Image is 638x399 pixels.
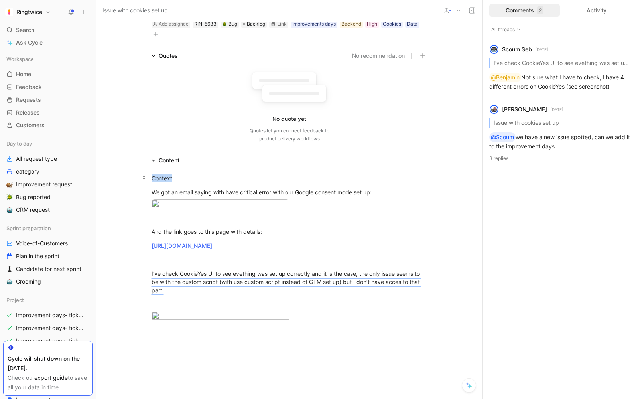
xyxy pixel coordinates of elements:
img: ♟️ [6,266,13,272]
span: All request type [16,155,57,163]
span: Requests [16,96,41,104]
span: Releases [16,109,40,117]
button: 🤖 [5,205,14,215]
div: 🪲Bug [221,20,239,28]
img: Capture d’écran 2025-09-26 à 14.30.28.png [152,199,289,210]
span: Bug reported [16,193,51,201]
span: Project [6,296,24,304]
span: All threads [491,26,521,34]
div: Workspace [3,53,93,65]
div: Scoum Seb [502,45,532,54]
span: Sprint preparation [6,224,51,232]
span: Ask Cycle [16,38,43,47]
div: Check our to save all your data in time. [8,373,88,392]
div: Backend [341,20,361,28]
span: Improvement request [16,180,72,188]
button: All threads [489,26,523,34]
a: ♟️Candidate for next sprint [3,263,93,275]
a: All request type [3,153,93,165]
a: export guide [34,374,68,381]
span: Day to day [6,140,32,148]
button: 🐌 [5,180,14,189]
span: Candidate for next sprint [16,265,81,273]
a: Improvement days- tickets ready- React [3,309,93,321]
img: avatar [490,106,498,113]
p: [DATE] [550,106,563,113]
span: Improvement days- tickets ready-legacy [16,337,84,345]
div: Day to dayAll request typecategory🐌Improvement request🪲Bug reported🤖CRM request [3,138,93,216]
div: Cycle will shut down on the [DATE]. [8,354,88,373]
span: Customers [16,121,45,129]
img: 🪲 [6,194,13,200]
a: 🐌Improvement request [3,178,93,190]
div: Cookies [383,20,401,28]
a: Requests [3,94,93,106]
img: image.png [152,312,289,322]
div: Quotes [148,51,181,61]
div: [PERSON_NAME] [502,105,547,114]
a: 🪲Bug reported [3,191,93,203]
span: Issue with cookies set up [102,6,168,15]
span: Workspace [6,55,34,63]
a: Home [3,68,93,80]
a: Feedback [3,81,93,93]
div: No quote yet [272,114,306,124]
mark: I’ve check CookieYes UI to see evething was set up correctly and it is the case, the only issue s... [152,270,421,294]
div: Activity [561,4,632,17]
div: Sprint preparationVoice-of-CustomersPlan in the sprint♟️Candidate for next sprint🤖Grooming [3,222,93,288]
span: Grooming [16,278,41,286]
a: 🤖Grooming [3,276,93,288]
img: avatar [490,46,498,53]
p: [DATE] [535,46,548,53]
span: CRM request [16,206,50,214]
div: Quotes let you connect feedback to product delivery workflows [250,127,329,143]
img: Ringtwice [5,8,13,16]
a: Releases [3,107,93,119]
button: No recommendation [352,51,405,61]
div: Project [3,294,93,306]
img: 🪲 [222,22,227,26]
a: 🤖CRM request [3,204,93,216]
img: 🤖 [6,279,13,285]
img: 🐌 [6,181,13,188]
div: Content [148,156,183,165]
a: category [3,166,93,178]
div: Search [3,24,93,36]
h1: Ringtwice [16,8,42,16]
button: 🤖 [5,277,14,286]
div: Backlog [241,20,267,28]
span: category [16,168,39,176]
span: Home [16,70,31,78]
div: Comments2 [489,4,560,17]
span: Improvement days- tickets ready- React [16,311,84,319]
div: ProjectImprovement days- tickets ready- ReactImprovement days- tickets ready- backendImprovement ... [3,294,93,372]
div: High [367,20,377,28]
a: Customers [3,119,93,131]
div: Day to day [3,138,93,150]
span: Plan in the sprint [16,252,59,260]
button: ♟️ [5,264,14,274]
div: Bug [222,20,237,28]
div: Sprint preparation [3,222,93,234]
span: Voice-of-Customers [16,239,68,247]
span: Search [16,25,34,35]
a: Voice-of-Customers [3,237,93,249]
button: RingtwiceRingtwice [3,6,53,18]
span: Feedback [16,83,42,91]
a: Improvement days- tickets ready- backend [3,322,93,334]
div: We got an email saying with have critical error with our Google consent mode set up: [152,188,427,196]
div: 2 [537,6,543,14]
span: Improvement days- tickets ready- backend [16,324,85,332]
div: RIN-5633 [194,20,217,28]
button: 🪲 [5,192,14,202]
div: Data [407,20,417,28]
p: 3 replies [489,154,632,162]
div: Content [159,156,179,165]
img: 🤖 [6,207,13,213]
a: [URL][DOMAIN_NAME] [152,242,212,249]
div: Quotes [159,51,178,61]
div: And the link goes to this page with details: [152,227,427,236]
a: Ask Cycle [3,37,93,49]
a: Improvement days- tickets ready-legacy [3,335,93,347]
div: Link [277,20,287,28]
